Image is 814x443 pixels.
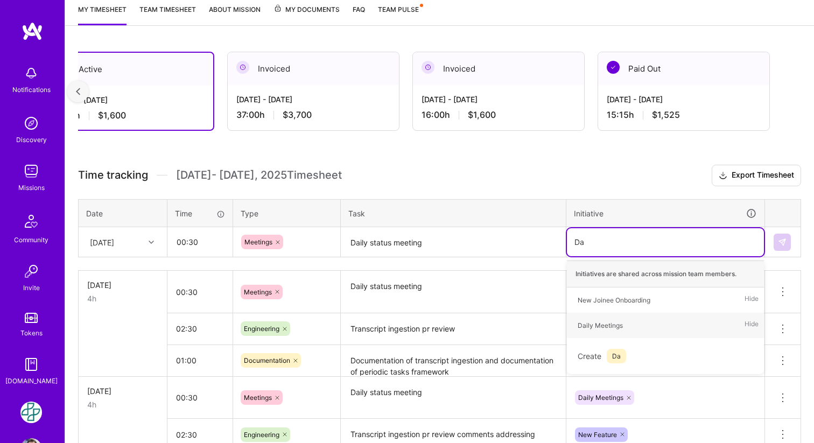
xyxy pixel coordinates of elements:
[12,84,51,95] div: Notifications
[228,52,399,85] div: Invoiced
[25,313,38,323] img: tokens
[342,346,565,376] textarea: Documentation of transcript ingestion and documentation of periodic tasks framework
[244,393,272,402] span: Meetings
[139,4,196,25] a: Team timesheet
[20,112,42,134] img: discovery
[167,314,233,343] input: HH:MM
[176,168,342,182] span: [DATE] - [DATE] , 2025 Timesheet
[18,182,45,193] div: Missions
[236,61,249,74] img: Invoiced
[168,228,232,256] input: HH:MM
[167,346,233,375] input: HH:MM
[167,278,233,306] input: HH:MM
[149,240,154,245] i: icon Chevron
[422,61,434,74] img: Invoiced
[607,109,761,121] div: 15:15 h
[342,314,565,344] textarea: Transcript ingestion pr review
[78,4,127,25] a: My timesheet
[90,236,114,248] div: [DATE]
[712,165,801,186] button: Export Timesheet
[87,399,158,410] div: 4h
[20,160,42,182] img: teamwork
[422,94,576,105] div: [DATE] - [DATE]
[578,393,623,402] span: Daily Meetings
[87,293,158,304] div: 4h
[175,208,225,219] div: Time
[607,349,626,363] span: Da
[98,110,126,121] span: $1,600
[5,375,58,386] div: [DOMAIN_NAME]
[342,272,565,313] textarea: Daily status meeting
[778,238,787,247] img: Submit
[607,61,620,74] img: Paid Out
[18,208,44,234] img: Community
[236,94,390,105] div: [DATE] - [DATE]
[413,52,584,85] div: Invoiced
[342,228,565,257] textarea: Daily status meeting
[572,343,759,369] div: Create
[567,261,764,287] div: Initiatives are shared across mission team members.
[20,327,43,339] div: Tokens
[341,199,566,227] th: Task
[87,279,158,291] div: [DATE]
[719,170,727,181] i: icon Download
[283,109,312,121] span: $3,700
[16,134,47,145] div: Discovery
[52,94,205,106] div: [DATE] - [DATE]
[745,318,759,333] span: Hide
[78,168,148,182] span: Time tracking
[244,431,279,439] span: Engineering
[167,383,233,412] input: HH:MM
[236,109,390,121] div: 37:00 h
[353,4,365,25] a: FAQ
[14,234,48,245] div: Community
[244,288,272,296] span: Meetings
[22,22,43,41] img: logo
[652,109,680,121] span: $1,525
[79,199,167,227] th: Date
[578,431,617,439] span: New Feature
[18,402,45,423] a: Counter Health: Team for Counter Health
[378,5,419,13] span: Team Pulse
[378,4,422,25] a: Team Pulse
[23,282,40,293] div: Invite
[20,354,42,375] img: guide book
[20,62,42,84] img: bell
[342,378,565,418] textarea: Daily status meeting
[87,385,158,397] div: [DATE]
[598,52,769,85] div: Paid Out
[20,261,42,282] img: Invite
[244,356,290,364] span: Documentation
[745,293,759,307] span: Hide
[244,238,272,246] span: Meetings
[20,402,42,423] img: Counter Health: Team for Counter Health
[273,4,340,25] a: My Documents
[209,4,261,25] a: About Mission
[422,109,576,121] div: 16:00 h
[233,199,341,227] th: Type
[574,207,757,220] div: Initiative
[273,4,340,16] span: My Documents
[578,320,623,331] div: Daily Meetings
[244,325,279,333] span: Engineering
[76,88,80,95] img: left
[52,110,205,121] div: 16:00 h
[43,53,213,86] div: Active
[607,94,761,105] div: [DATE] - [DATE]
[468,109,496,121] span: $1,600
[578,294,650,306] div: New Joinee Onboarding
